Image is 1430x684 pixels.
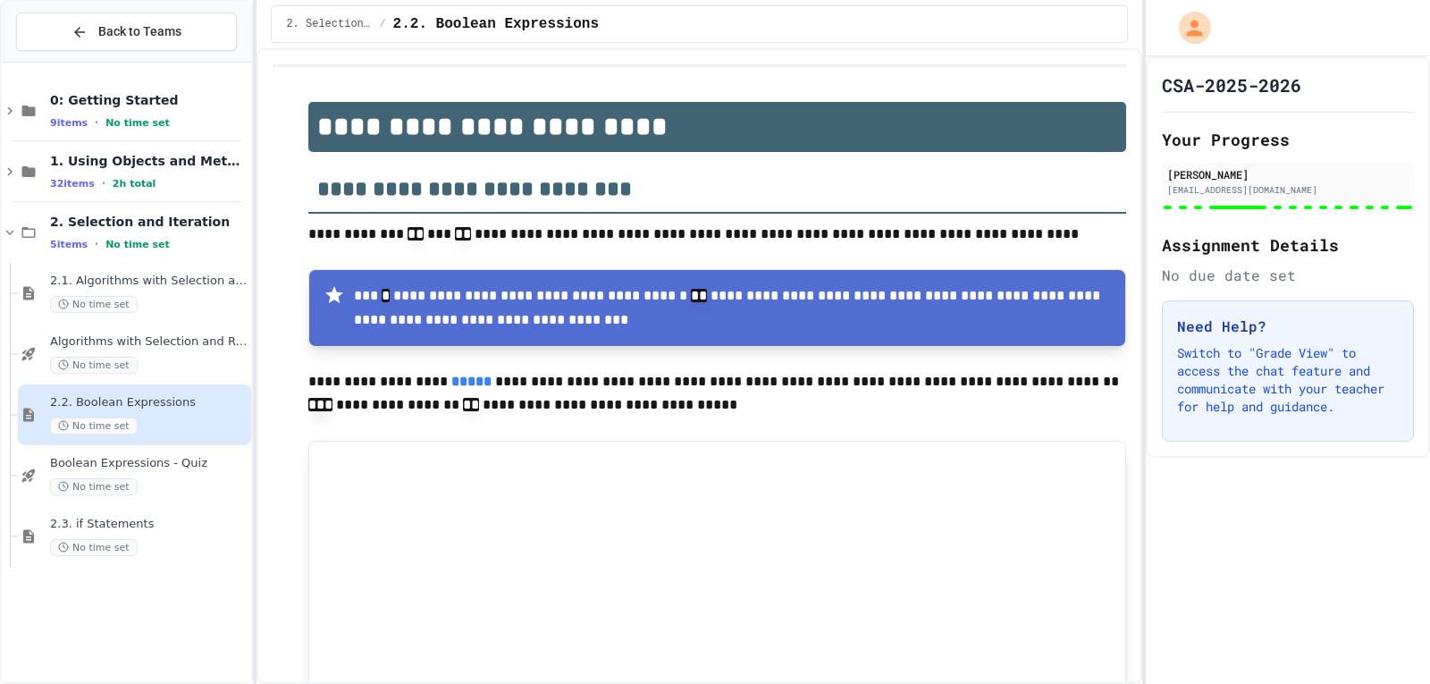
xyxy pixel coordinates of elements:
[50,117,88,129] span: 9 items
[50,153,248,169] span: 1. Using Objects and Methods
[95,237,98,251] span: •
[1282,535,1412,611] iframe: chat widget
[1167,183,1409,197] div: [EMAIL_ADDRESS][DOMAIN_NAME]
[50,395,248,410] span: 2.2. Boolean Expressions
[98,22,181,41] span: Back to Teams
[286,17,372,31] span: 2. Selection and Iteration
[1177,316,1399,337] h3: Need Help?
[50,92,248,108] span: 0: Getting Started
[105,239,170,250] span: No time set
[50,296,138,313] span: No time set
[50,178,95,190] span: 32 items
[50,478,138,495] span: No time set
[50,274,248,289] span: 2.1. Algorithms with Selection and Repetition
[1162,265,1414,286] div: No due date set
[393,13,599,35] span: 2.2. Boolean Expressions
[50,334,248,350] span: Algorithms with Selection and Repetition - Topic 2.1
[1162,232,1414,258] h2: Assignment Details
[113,178,156,190] span: 2h total
[50,539,138,556] span: No time set
[105,117,170,129] span: No time set
[50,517,248,532] span: 2.3. if Statements
[50,357,138,374] span: No time set
[16,13,237,51] button: Back to Teams
[50,214,248,230] span: 2. Selection and Iteration
[1160,7,1215,48] div: My Account
[50,418,138,435] span: No time set
[1162,72,1301,97] h1: CSA-2025-2026
[1162,127,1414,152] h2: Your Progress
[379,17,385,31] span: /
[102,176,105,190] span: •
[50,239,88,250] span: 5 items
[1177,344,1399,416] p: Switch to "Grade View" to access the chat feature and communicate with your teacher for help and ...
[1355,612,1412,666] iframe: chat widget
[50,456,248,471] span: Boolean Expressions - Quiz
[95,115,98,130] span: •
[1167,166,1409,182] div: [PERSON_NAME]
